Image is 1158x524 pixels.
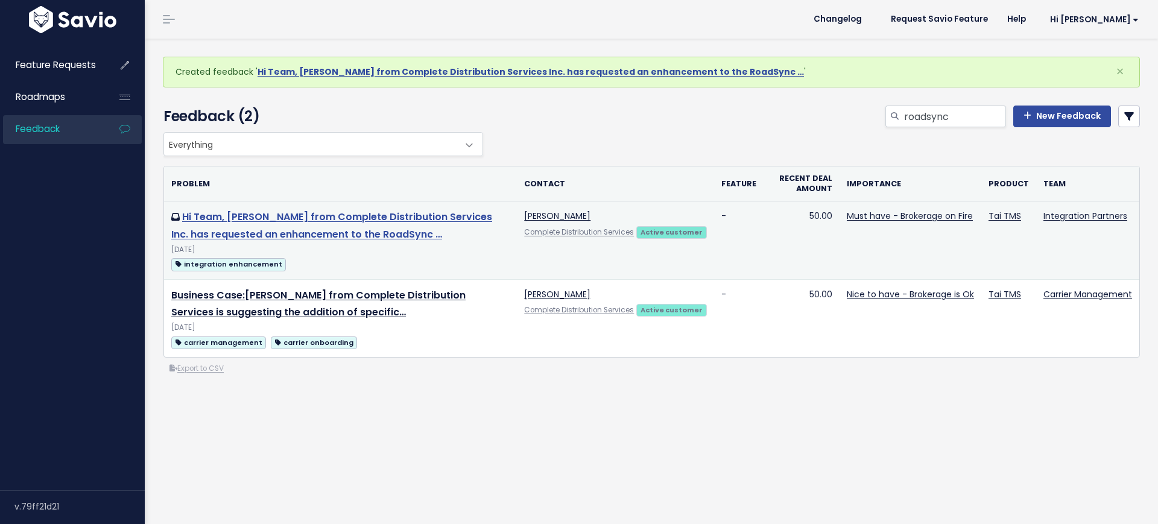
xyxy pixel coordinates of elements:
a: carrier management [171,335,266,350]
span: Roadmaps [16,90,65,103]
div: [DATE] [171,244,510,256]
img: logo-white.9d6f32f41409.svg [26,6,119,33]
th: Feature [714,166,764,201]
a: Export to CSV [169,364,224,373]
th: Recent deal amount [764,166,840,201]
a: Help [998,10,1036,28]
a: integration enhancement [171,256,286,271]
th: Contact [517,166,713,201]
td: - [714,279,764,357]
span: Everything [163,132,483,156]
a: Carrier Management [1043,288,1132,300]
a: Business Case:[PERSON_NAME] from Complete Distribution Services is suggesting the addition of spe... [171,288,466,320]
span: × [1116,62,1124,81]
input: Search feedback... [903,106,1006,127]
a: Tai TMS [989,210,1021,222]
a: [PERSON_NAME] [524,210,590,222]
div: [DATE] [171,321,510,334]
a: carrier onboarding [271,335,357,350]
strong: Active customer [641,227,703,237]
a: New Feedback [1013,106,1111,127]
div: Created feedback ' ' [163,57,1140,87]
th: Product [981,166,1036,201]
a: Roadmaps [3,83,100,111]
a: Active customer [636,303,706,315]
span: Changelog [814,15,862,24]
a: Nice to have - Brokerage is Ok [847,288,974,300]
td: - [714,201,764,279]
span: Hi [PERSON_NAME] [1050,15,1139,24]
th: Importance [840,166,981,201]
a: Request Savio Feature [881,10,998,28]
td: 50.00 [764,279,840,357]
a: Integration Partners [1043,210,1127,222]
a: Hi [PERSON_NAME] [1036,10,1148,29]
a: Feedback [3,115,100,143]
button: Close [1104,57,1136,86]
span: integration enhancement [171,258,286,271]
span: carrier management [171,336,266,349]
a: Hi Team, [PERSON_NAME] from Complete Distribution Services Inc. has requested an enhancement to t... [258,66,804,78]
a: Must have - Brokerage on Fire [847,210,973,222]
a: Complete Distribution Services [524,227,634,237]
a: [PERSON_NAME] [524,288,590,300]
a: Complete Distribution Services [524,305,634,315]
td: 50.00 [764,201,840,279]
span: carrier onboarding [271,336,357,349]
th: Problem [164,166,517,201]
span: Everything [164,133,458,156]
span: Feedback [16,122,60,135]
a: Active customer [636,226,706,238]
strong: Active customer [641,305,703,315]
span: Feature Requests [16,58,96,71]
th: Team [1036,166,1139,201]
a: Hi Team, [PERSON_NAME] from Complete Distribution Services Inc. has requested an enhancement to t... [171,210,492,241]
div: v.79ff21d21 [14,491,145,522]
a: Feature Requests [3,51,100,79]
h4: Feedback (2) [163,106,477,127]
a: Tai TMS [989,288,1021,300]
